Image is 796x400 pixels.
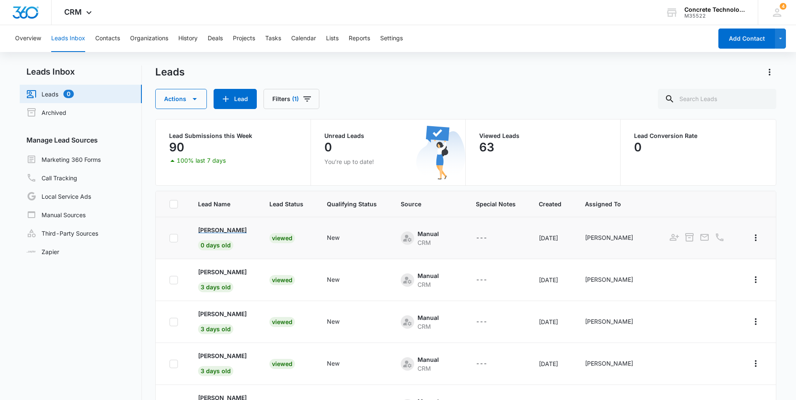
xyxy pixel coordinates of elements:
[418,355,439,364] div: Manual
[15,25,41,52] button: Overview
[714,320,726,327] a: Call
[585,233,648,243] div: - - Select to Edit Field
[714,236,726,244] a: Call
[539,359,564,368] div: [DATE]
[585,200,648,208] span: Assigned To
[401,271,454,289] div: - - Select to Edit Field
[699,362,710,369] a: Email
[634,133,762,139] p: Lead Conversion Rate
[668,315,680,327] button: Add as Contact
[198,309,247,318] p: [PERSON_NAME]
[585,317,648,327] div: - - Select to Edit Field
[292,96,299,102] span: (1)
[269,317,295,327] div: Viewed
[327,317,339,326] div: New
[26,191,91,201] a: Local Service Ads
[658,89,776,109] input: Search Leads
[130,25,168,52] button: Organizations
[684,231,695,243] button: Archive
[326,25,339,52] button: Lists
[401,200,456,208] span: Source
[699,278,710,286] a: Email
[418,322,439,331] div: CRM
[699,315,710,327] button: Email
[269,200,307,208] span: Lead Status
[269,360,295,367] a: Viewed
[198,324,233,334] span: 3 days old
[198,309,249,332] a: [PERSON_NAME]3 days old
[684,357,695,369] button: Archive
[269,359,295,369] div: Viewed
[684,273,695,285] button: Archive
[95,25,120,52] button: Contacts
[668,357,680,369] button: Add as Contact
[418,229,439,238] div: Manual
[198,268,249,291] a: [PERSON_NAME]3 days old
[668,273,680,285] button: Add as Contact
[476,359,487,369] div: ---
[476,317,487,327] div: ---
[26,107,66,117] a: Archived
[324,133,452,139] p: Unread Leads
[269,234,295,242] a: Viewed
[269,318,295,325] a: Viewed
[20,135,142,145] h3: Manage Lead Sources
[380,25,403,52] button: Settings
[479,140,494,154] p: 63
[155,66,185,78] h1: Leads
[476,275,502,285] div: - - Select to Edit Field
[479,133,607,139] p: Viewed Leads
[198,351,247,360] p: [PERSON_NAME]
[418,313,439,322] div: Manual
[264,89,319,109] button: Filters
[476,233,487,243] div: ---
[327,275,355,285] div: - - Select to Edit Field
[198,226,247,234] p: [PERSON_NAME]
[198,200,249,208] span: Lead Name
[749,357,762,370] button: Actions
[64,8,82,16] span: CRM
[749,231,762,244] button: Actions
[198,268,247,276] p: [PERSON_NAME]
[155,89,207,109] button: Actions
[26,247,59,256] a: Zapier
[198,282,233,292] span: 3 days old
[585,317,633,326] div: [PERSON_NAME]
[539,234,564,242] div: [DATE]
[198,366,233,376] span: 3 days old
[327,317,355,327] div: - - Select to Edit Field
[327,200,381,208] span: Qualifying Status
[749,315,762,328] button: Actions
[684,6,746,13] div: account name
[327,359,355,369] div: - - Select to Edit Field
[714,362,726,369] a: Call
[699,320,710,327] a: Email
[265,25,281,52] button: Tasks
[714,278,726,286] a: Call
[539,200,564,208] span: Created
[51,25,85,52] button: Leads Inbox
[476,359,502,369] div: - - Select to Edit Field
[684,315,695,327] button: Archive
[269,275,295,285] div: Viewed
[198,240,233,250] span: 0 days old
[714,273,726,285] button: Call
[401,313,454,331] div: - - Select to Edit Field
[763,65,776,79] button: Actions
[208,25,223,52] button: Deals
[178,25,198,52] button: History
[169,140,184,154] p: 90
[327,233,355,243] div: - - Select to Edit Field
[714,357,726,369] button: Call
[169,133,297,139] p: Lead Submissions this Week
[699,231,710,243] button: Email
[585,359,633,368] div: [PERSON_NAME]
[233,25,255,52] button: Projects
[476,275,487,285] div: ---
[780,3,786,10] div: notifications count
[585,275,633,284] div: [PERSON_NAME]
[714,231,726,243] button: Call
[585,359,648,369] div: - - Select to Edit Field
[699,236,710,244] a: Email
[418,271,439,280] div: Manual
